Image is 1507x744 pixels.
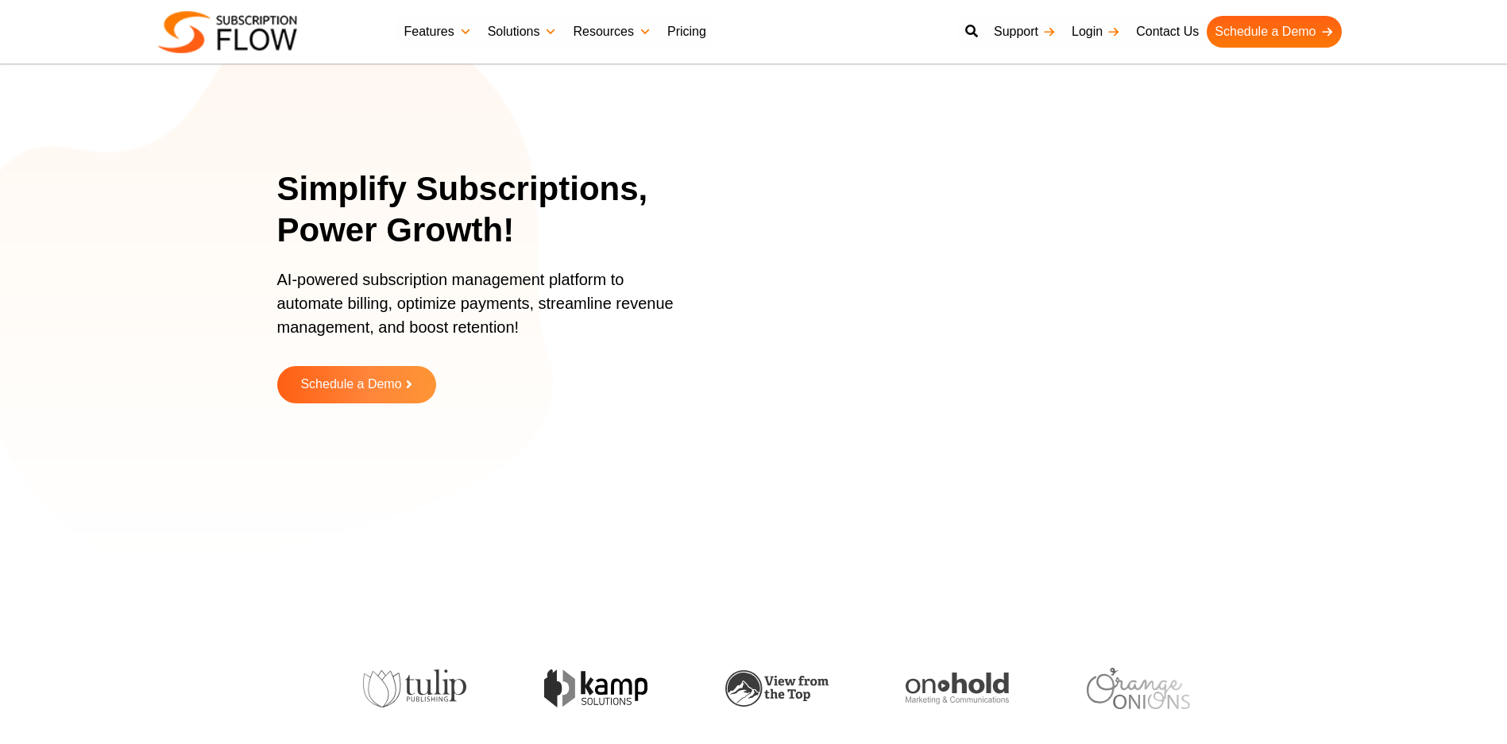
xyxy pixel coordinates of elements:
span: Schedule a Demo [300,378,401,391]
img: tulip-publishing [361,669,465,707]
p: AI-powered subscription management platform to automate billing, optimize payments, streamline re... [277,268,690,355]
img: Subscriptionflow [158,11,297,53]
a: Solutions [480,16,566,48]
a: Resources [565,16,659,48]
a: Support [986,16,1064,48]
img: kamp-solution [542,669,645,707]
img: onhold-marketing [904,673,1007,704]
h1: Simplify Subscriptions, Power Growth! [277,168,710,252]
img: view-from-the-top [723,670,826,707]
a: Pricing [659,16,714,48]
a: Features [396,16,480,48]
a: Login [1064,16,1128,48]
a: Schedule a Demo [277,366,436,403]
img: orange-onions [1084,668,1188,708]
a: Schedule a Demo [1207,16,1341,48]
a: Contact Us [1128,16,1207,48]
